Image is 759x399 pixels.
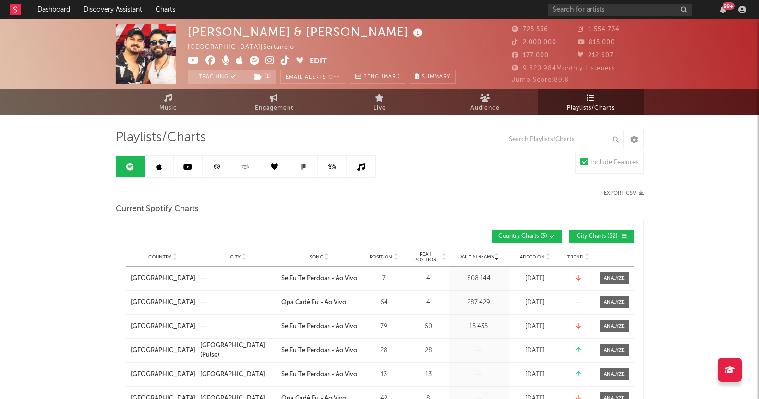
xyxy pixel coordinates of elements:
[575,234,619,239] span: City Charts ( 52 )
[410,274,446,283] div: 4
[350,70,405,84] a: Benchmark
[538,89,644,115] a: Playlists/Charts
[511,346,559,355] div: [DATE]
[148,254,171,260] span: Country
[281,298,346,307] div: Opa Cadê Eu - Ao Vivo
[281,370,358,379] a: Se Eu Te Perdoar - Ao Vivo
[281,346,358,355] a: Se Eu Te Perdoar - Ao Vivo
[578,52,614,59] span: 212.607
[116,203,199,215] span: Current Spotify Charts
[281,322,358,331] a: Se Eu Te Perdoar - Ao Vivo
[578,39,615,46] span: 815.000
[451,274,506,283] div: 808.144
[511,274,559,283] div: [DATE]
[548,4,692,16] input: Search for artists
[248,70,276,84] button: (1)
[720,6,726,13] button: 99+
[116,89,221,115] a: Music
[230,254,241,260] span: City
[362,298,406,307] div: 64
[520,254,545,260] span: Added On
[281,298,358,307] a: Opa Cadê Eu - Ao Vivo
[281,274,358,283] a: Se Eu Te Perdoar - Ao Vivo
[578,26,620,33] span: 1.554.734
[362,322,406,331] div: 79
[281,370,357,379] div: Se Eu Te Perdoar - Ao Vivo
[370,254,392,260] span: Position
[327,89,433,115] a: Live
[567,254,583,260] span: Trend
[310,56,327,68] button: Edit
[200,341,277,360] a: [GEOGRAPHIC_DATA] (Pulse)
[328,75,340,80] em: Off
[131,370,195,379] a: [GEOGRAPHIC_DATA]
[131,322,195,331] a: [GEOGRAPHIC_DATA]
[410,370,446,379] div: 13
[512,52,549,59] span: 177.000
[281,322,357,331] div: Se Eu Te Perdoar - Ao Vivo
[131,274,195,283] a: [GEOGRAPHIC_DATA]
[310,254,324,260] span: Song
[131,298,195,307] a: [GEOGRAPHIC_DATA]
[511,322,559,331] div: [DATE]
[410,346,446,355] div: 28
[511,370,559,379] div: [DATE]
[590,157,639,168] div: Include Features
[498,234,547,239] span: Country Charts ( 3 )
[451,322,506,331] div: 15.435
[512,39,556,46] span: 2.000.000
[422,74,450,80] span: Summary
[281,274,357,283] div: Se Eu Te Perdoar - Ao Vivo
[604,190,644,196] button: Export CSV
[280,70,345,84] button: Email AlertsOff
[433,89,538,115] a: Audience
[188,42,305,53] div: [GEOGRAPHIC_DATA] | Sertanejo
[131,346,195,355] a: [GEOGRAPHIC_DATA]
[362,274,406,283] div: 7
[255,103,293,114] span: Engagement
[723,2,735,10] div: 99 +
[188,70,248,84] button: Tracking
[512,26,548,33] span: 725.536
[363,71,400,83] span: Benchmark
[362,346,406,355] div: 28
[569,230,634,243] button: City Charts(52)
[200,370,265,379] div: [GEOGRAPHIC_DATA]
[511,298,559,307] div: [DATE]
[159,103,177,114] span: Music
[470,103,500,114] span: Audience
[410,322,446,331] div: 60
[116,132,206,143] span: Playlists/Charts
[504,130,624,149] input: Search Playlists/Charts
[410,251,441,263] span: Peak Position
[373,103,386,114] span: Live
[512,77,569,83] span: Jump Score: 89.8
[188,24,425,40] div: [PERSON_NAME] & [PERSON_NAME]
[567,103,614,114] span: Playlists/Charts
[362,370,406,379] div: 13
[458,253,494,260] span: Daily Streams
[248,70,276,84] span: ( 1 )
[512,65,615,71] span: 9.820.984 Monthly Listeners
[410,298,446,307] div: 4
[281,346,357,355] div: Se Eu Te Perdoar - Ao Vivo
[492,230,562,243] button: Country Charts(3)
[200,370,277,379] a: [GEOGRAPHIC_DATA]
[451,298,506,307] div: 287.429
[410,70,456,84] button: Summary
[221,89,327,115] a: Engagement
